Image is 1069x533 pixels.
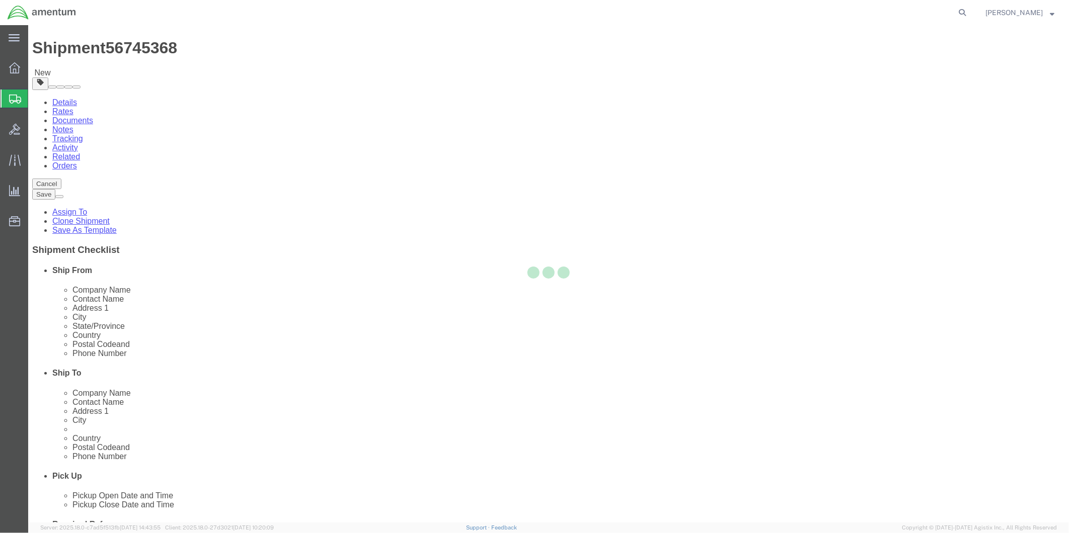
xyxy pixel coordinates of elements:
[165,524,274,530] span: Client: 2025.18.0-27d3021
[985,7,1043,18] span: Kenneth Wicker
[40,524,161,530] span: Server: 2025.18.0-c7ad5f513fb
[985,7,1055,19] button: [PERSON_NAME]
[491,524,517,530] a: Feedback
[466,524,491,530] a: Support
[7,5,77,20] img: logo
[902,523,1057,532] span: Copyright © [DATE]-[DATE] Agistix Inc., All Rights Reserved
[233,524,274,530] span: [DATE] 10:20:09
[120,524,161,530] span: [DATE] 14:43:55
